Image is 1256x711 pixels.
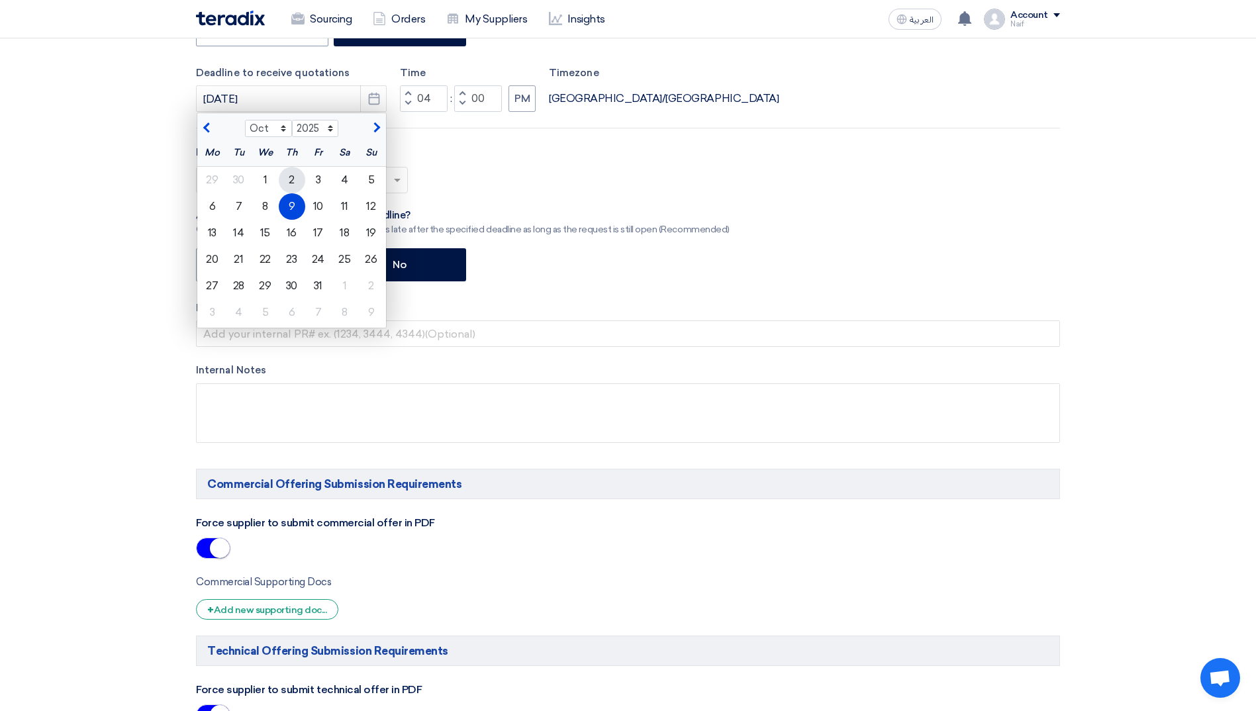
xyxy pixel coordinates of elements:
[334,248,466,281] label: No
[226,273,252,299] div: 28
[549,91,779,107] div: [GEOGRAPHIC_DATA]/[GEOGRAPHIC_DATA]
[252,140,279,166] div: We
[508,85,536,112] button: PM
[196,636,1060,666] h5: Technical Offering Submission Requirements
[448,91,454,107] div: :
[199,167,226,193] div: 29
[196,66,387,81] label: Deadline to receive quotations
[196,515,435,531] label: Force supplier to submit commercial offer in PDF
[226,299,252,326] div: 4
[279,246,305,273] div: 23
[332,246,358,273] div: 25
[332,193,358,220] div: 11
[305,246,332,273] div: 24
[279,299,305,326] div: 6
[549,66,779,81] label: Timezone
[358,273,385,299] div: 2
[358,140,385,166] div: Su
[196,301,1060,316] label: Purchase Request Number (PR#)
[252,167,279,193] div: 1
[199,220,226,246] div: 13
[305,140,332,166] div: Fr
[199,193,226,220] div: 6
[252,299,279,326] div: 5
[196,682,422,698] label: Force supplier to submit technical offer in PDF
[196,599,338,620] div: Add new supporting doc...
[538,5,616,34] a: Insights
[226,167,252,193] div: 30
[279,167,305,193] div: 2
[358,220,385,246] div: 19
[207,604,214,616] span: +
[910,15,934,24] span: العربية
[199,273,226,299] div: 27
[252,193,279,220] div: 8
[199,246,226,273] div: 20
[1010,10,1048,21] div: Account
[305,167,332,193] div: 3
[196,248,328,281] label: Yes
[332,299,358,326] div: 8
[279,220,305,246] div: 16
[332,167,358,193] div: 4
[1200,658,1240,698] div: Open chat
[305,299,332,326] div: 7
[196,575,332,590] label: Commercial Supporting Docs
[305,220,332,246] div: 17
[226,140,252,166] div: Tu
[358,246,385,273] div: 26
[279,193,305,220] div: 9
[252,220,279,246] div: 15
[279,273,305,299] div: 30
[332,220,358,246] div: 18
[196,363,1060,378] label: Internal Notes
[1010,21,1060,28] div: Naif
[196,11,265,26] img: Teradix logo
[358,167,385,193] div: 5
[196,320,1060,347] input: Add your internal PR# ex. (1234, 3444, 4344)(Optional)
[436,5,538,34] a: My Suppliers
[332,273,358,299] div: 1
[358,299,385,326] div: 9
[196,469,1060,499] h5: Commercial Offering Submission Requirements
[400,85,448,112] input: Hours
[199,140,226,166] div: Mo
[281,5,362,34] a: Sourcing
[196,222,730,236] div: Give a chance to suppliers to submit their offers late after the specified deadline as long as th...
[199,299,226,326] div: 3
[279,140,305,166] div: Th
[196,85,387,112] input: yyyy-mm-dd
[196,209,730,222] div: ِAllow receiving quotations after this deadline?
[252,246,279,273] div: 22
[332,140,358,166] div: Sa
[226,193,252,220] div: 7
[196,144,275,160] label: Request Priority
[358,193,385,220] div: 12
[889,9,942,30] button: العربية
[226,246,252,273] div: 21
[252,273,279,299] div: 29
[305,273,332,299] div: 31
[305,193,332,220] div: 10
[362,5,436,34] a: Orders
[400,66,536,81] label: Time
[226,220,252,246] div: 14
[984,9,1005,30] img: profile_test.png
[454,85,502,112] input: Minutes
